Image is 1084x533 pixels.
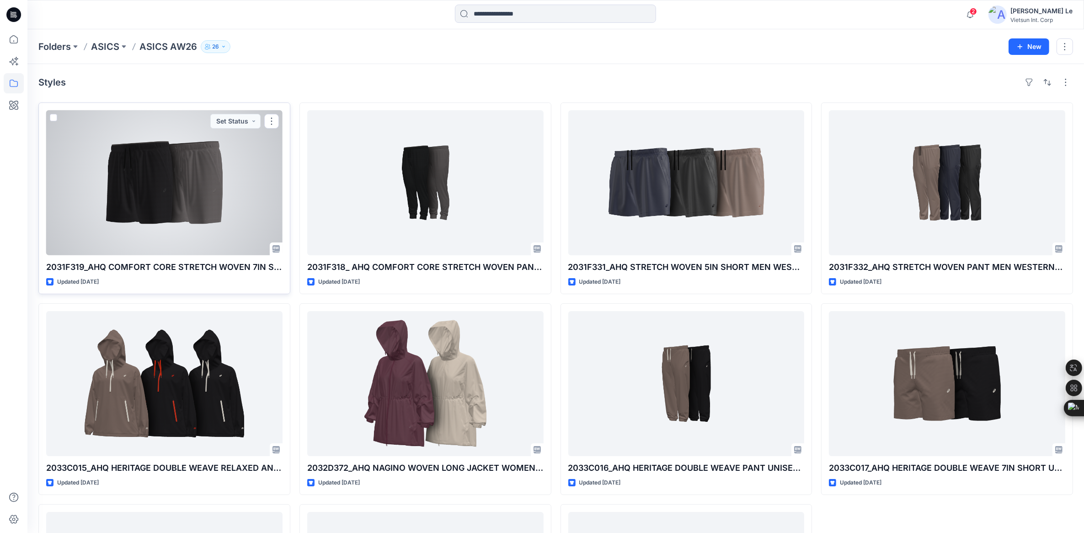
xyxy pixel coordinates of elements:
[91,40,119,53] a: ASICS
[318,478,360,488] p: Updated [DATE]
[46,110,283,255] a: 2031F319_AHQ COMFORT CORE STRETCH WOVEN 7IN SHORT MEN WESTERN_SMS_AW26
[307,261,544,274] p: 2031F318_ AHQ COMFORT CORE STRETCH WOVEN PANT MEN WESTERN_SMS_AW26
[579,277,621,287] p: Updated [DATE]
[579,478,621,488] p: Updated [DATE]
[829,311,1065,456] a: 2033C017_AHQ HERITAGE DOUBLE WEAVE 7IN SHORT UNISEX WESTERN_AW26
[1010,5,1073,16] div: [PERSON_NAME] Le
[46,311,283,456] a: 2033C015_AHQ HERITAGE DOUBLE WEAVE RELAXED ANORAK UNISEX WESTERN _AW26
[1010,16,1073,23] div: Vietsun Int. Corp
[38,77,66,88] h4: Styles
[988,5,1007,24] img: avatar
[829,462,1065,474] p: 2033C017_AHQ HERITAGE DOUBLE WEAVE 7IN SHORT UNISEX WESTERN_AW26
[307,311,544,456] a: 2032D372_AHQ NAGINO WOVEN LONG JACKET WOMEN WESTERN_AW26
[568,110,805,255] a: 2031F331_AHQ STRETCH WOVEN 5IN SHORT MEN WESTERN_AW26
[840,478,881,488] p: Updated [DATE]
[201,40,230,53] button: 26
[829,261,1065,274] p: 2031F332_AHQ STRETCH WOVEN PANT MEN WESTERN_AW26
[568,311,805,456] a: 2033C016_AHQ HERITAGE DOUBLE WEAVE PANT UNISEX WESTERN_AW26
[139,40,197,53] p: ASICS AW26
[307,462,544,474] p: 2032D372_AHQ NAGINO WOVEN LONG JACKET WOMEN WESTERN_AW26
[57,277,99,287] p: Updated [DATE]
[829,110,1065,255] a: 2031F332_AHQ STRETCH WOVEN PANT MEN WESTERN_AW26
[568,261,805,274] p: 2031F331_AHQ STRETCH WOVEN 5IN SHORT MEN WESTERN_AW26
[46,261,283,274] p: 2031F319_AHQ COMFORT CORE STRETCH WOVEN 7IN SHORT MEN WESTERN_SMS_AW26
[318,277,360,287] p: Updated [DATE]
[46,462,283,474] p: 2033C015_AHQ HERITAGE DOUBLE WEAVE RELAXED ANORAK UNISEX WESTERN _AW26
[307,110,544,255] a: 2031F318_ AHQ COMFORT CORE STRETCH WOVEN PANT MEN WESTERN_SMS_AW26
[970,8,977,15] span: 2
[212,42,219,52] p: 26
[1009,38,1049,55] button: New
[57,478,99,488] p: Updated [DATE]
[38,40,71,53] a: Folders
[568,462,805,474] p: 2033C016_AHQ HERITAGE DOUBLE WEAVE PANT UNISEX WESTERN_AW26
[840,277,881,287] p: Updated [DATE]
